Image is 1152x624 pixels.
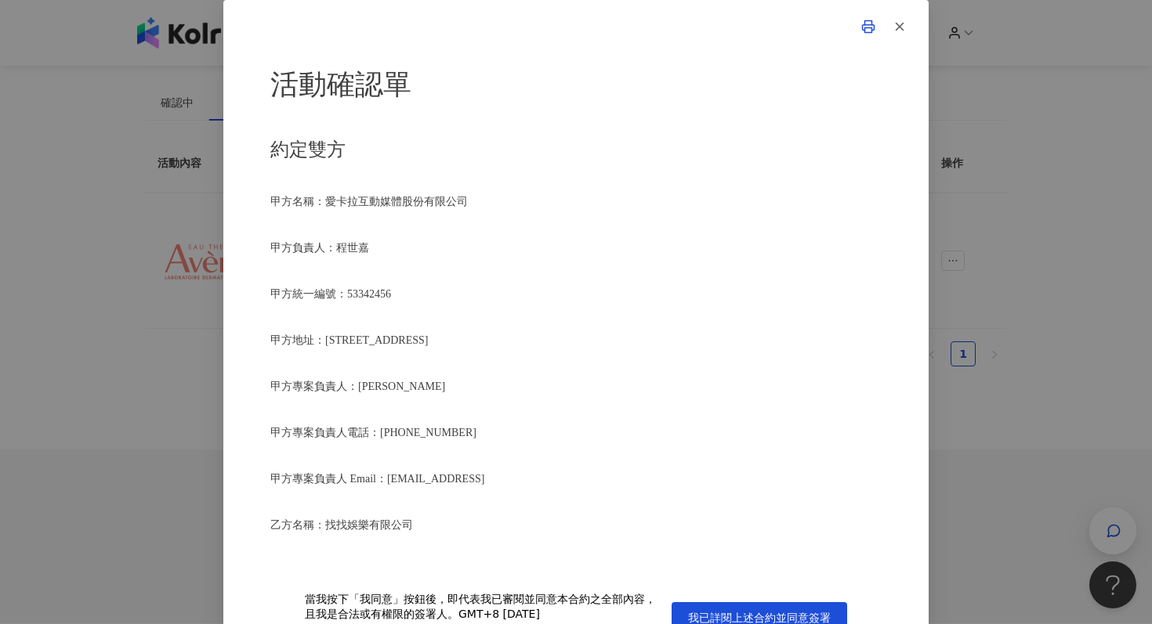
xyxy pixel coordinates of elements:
span: 甲方專案負責人：[PERSON_NAME] [270,381,445,392]
span: 約定雙方 [270,139,346,160]
span: 甲方名稱：愛卡拉互動媒體股份有限公司 [270,196,468,207]
span: 活動確認單 [270,69,411,100]
span: 甲方專案負責人 Email：[EMAIL_ADDRESS] [270,473,484,485]
span: 甲方地址：[STREET_ADDRESS] [270,334,428,346]
span: 甲方專案負責人電話：[PHONE_NUMBER] [270,427,476,438]
span: 我已詳閱上述合約並同意簽署 [688,611,831,624]
div: 當我按下「我同意」按鈕後，即代表我已審閱並同意本合約之全部內容，且我是合法或有權限的簽署人。 GMT+8 [DATE] [305,592,659,622]
span: 乙方名稱：找找娛樂有限公司 [270,519,413,531]
span: 甲方負責人：程世嘉 [270,242,369,254]
span: 甲方統一編號：53342456 [270,288,391,300]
